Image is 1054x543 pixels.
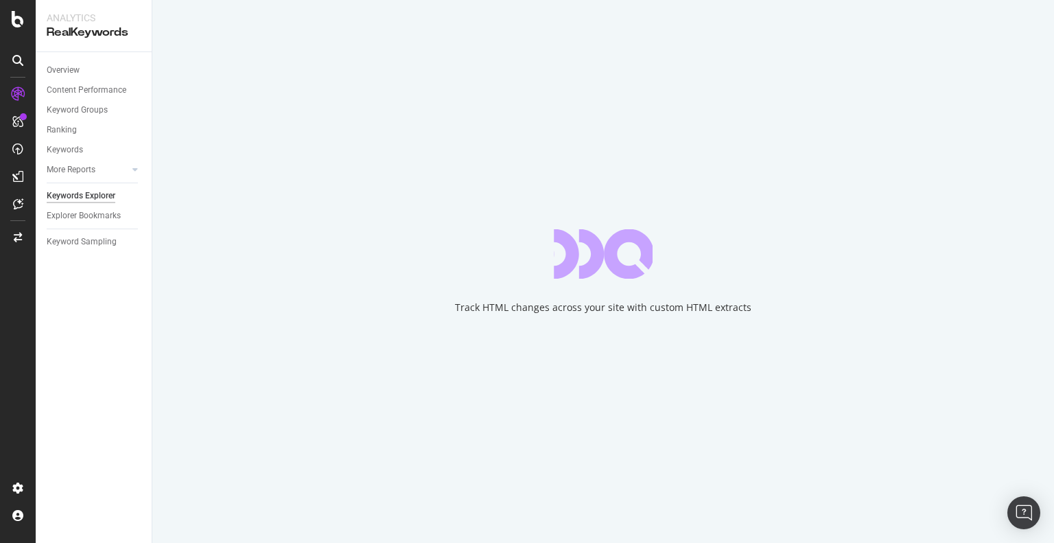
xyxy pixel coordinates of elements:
[554,229,653,279] div: animation
[47,189,142,203] a: Keywords Explorer
[47,235,142,249] a: Keyword Sampling
[47,25,141,41] div: RealKeywords
[47,189,115,203] div: Keywords Explorer
[47,235,117,249] div: Keyword Sampling
[47,123,142,137] a: Ranking
[455,301,751,314] div: Track HTML changes across your site with custom HTML extracts
[47,11,141,25] div: Analytics
[47,163,128,177] a: More Reports
[47,63,142,78] a: Overview
[47,83,142,97] a: Content Performance
[47,209,142,223] a: Explorer Bookmarks
[47,143,142,157] a: Keywords
[47,103,142,117] a: Keyword Groups
[47,83,126,97] div: Content Performance
[47,123,77,137] div: Ranking
[1007,496,1040,529] div: Open Intercom Messenger
[47,63,80,78] div: Overview
[47,103,108,117] div: Keyword Groups
[47,209,121,223] div: Explorer Bookmarks
[47,163,95,177] div: More Reports
[47,143,83,157] div: Keywords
